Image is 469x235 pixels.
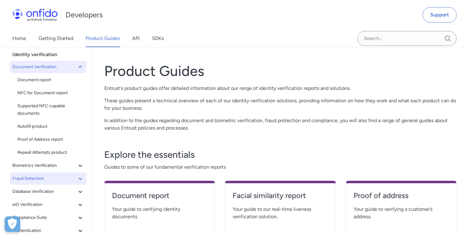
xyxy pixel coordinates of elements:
button: Biometrics Verification [10,159,87,172]
img: Onfido Logo [12,9,58,21]
span: Proof of Address report [17,136,84,143]
span: Repeat Attempts product [17,149,84,156]
span: Document report [17,76,84,84]
span: Guides to some of our fundamental verification reports [104,163,457,171]
div: Cookie Preferences [5,216,20,232]
input: Onfido search input field [357,31,457,46]
span: Your guide to verifying identity documents. [112,206,207,220]
span: Database Verification [12,188,77,195]
a: NFC for Document report [15,87,87,99]
h3: Explore the essentials [104,149,457,161]
span: Your guide to verifying a customer’s address. [354,206,449,220]
a: Proof of address [354,191,449,206]
a: Facial similarity report [233,191,328,206]
a: API [132,30,140,47]
span: Authentication [12,227,77,234]
p: Entrust's product guides offer detailed information about our range of identity verification repo... [104,85,457,92]
div: Identity verification [12,48,89,61]
a: Proof of Address report [15,133,87,146]
button: Open Preferences [5,216,20,232]
a: Supported NFC-capable documents [15,100,87,120]
a: Document report [112,191,207,206]
span: Your guide to our real-time liveness verification solution. [233,206,328,220]
button: eID Verification [10,198,87,211]
a: Document report [15,74,87,86]
span: Supported NFC-capable documents [17,102,84,117]
h1: Product Guides [104,62,457,80]
h4: Facial similarity report [233,191,328,201]
a: Repeat Attempts product [15,146,87,159]
button: Compliance Suite [10,211,87,224]
span: Autofill product [17,123,84,130]
button: Document Verification [10,61,87,73]
a: Getting Started [38,30,73,47]
span: NFC for Document report [17,89,84,97]
p: These guides present a technical overview of each of our identity verification solutions, providi... [104,97,457,112]
h4: Proof of address [354,191,449,201]
a: SDKs [152,30,164,47]
h4: Document report [112,191,207,201]
a: Autofill product [15,120,87,133]
h1: Developers [65,10,103,20]
span: eID Verification [12,201,77,208]
button: Fraud Detection [10,172,87,185]
a: Home [12,30,26,47]
button: Database Verification [10,185,87,198]
span: Fraud Detection [12,175,77,182]
p: In addition to the guides regarding document and biometric verification, fraud protection and com... [104,117,457,132]
span: Document Verification [12,63,77,71]
span: Biometrics Verification [12,162,77,169]
span: Compliance Suite [12,214,77,221]
a: Support [422,7,457,23]
a: Product Guides [86,30,120,47]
